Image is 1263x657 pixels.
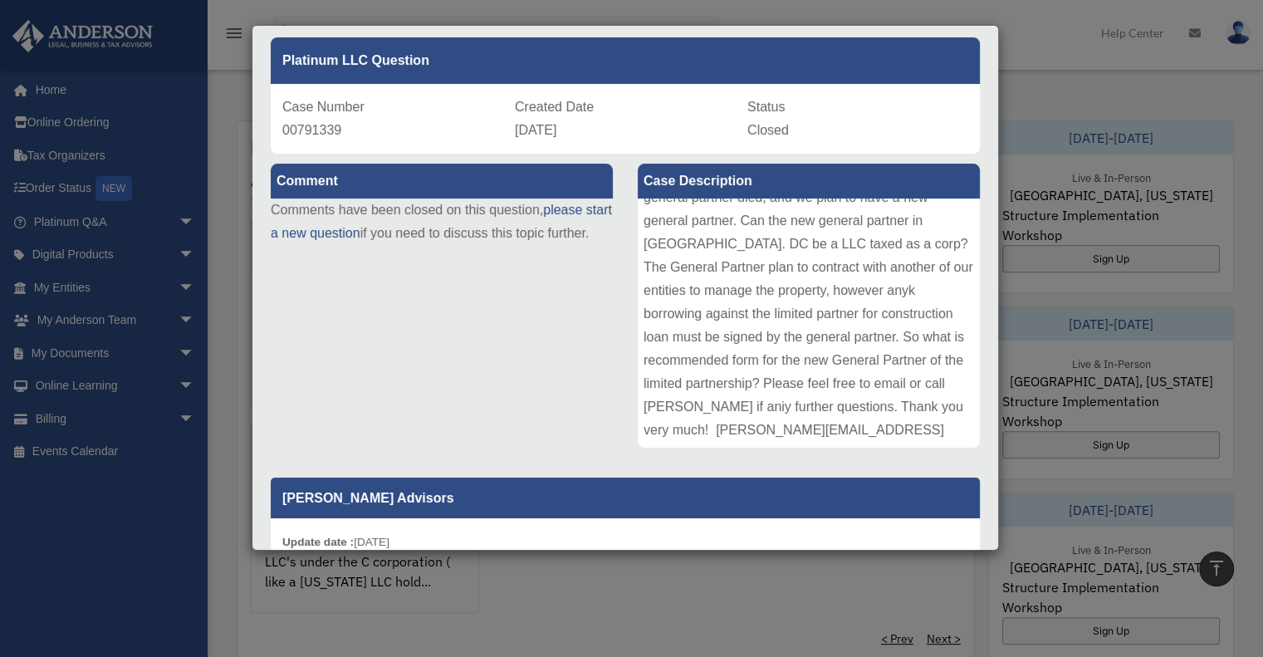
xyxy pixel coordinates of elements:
[515,123,556,137] span: [DATE]
[282,123,341,137] span: 00791339
[271,203,612,240] a: please start a new question
[271,199,613,245] p: Comments have been closed on this question, if you need to discuss this topic further.
[282,536,354,548] b: Update date :
[747,123,789,137] span: Closed
[638,164,980,199] label: Case Description
[515,100,594,114] span: Created Date
[271,37,980,84] div: Platinum LLC Question
[282,536,389,548] small: [DATE]
[271,164,613,199] label: Comment
[282,100,365,114] span: Case Number
[638,199,980,448] div: [US_STATE][GEOGRAPHIC_DATA] small office building existing under a Limited Partnership (the limit...
[747,100,785,114] span: Status
[271,478,980,518] p: [PERSON_NAME] Advisors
